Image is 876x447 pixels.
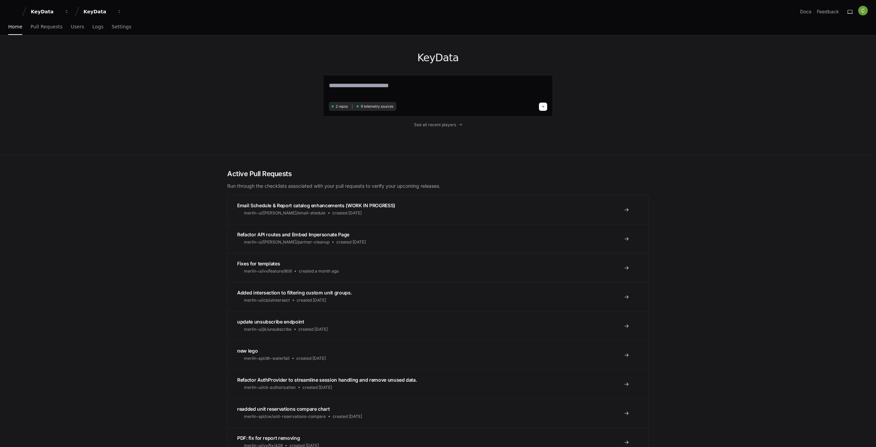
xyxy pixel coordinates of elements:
[336,239,366,245] span: created [DATE]
[323,122,553,128] a: See all recent players
[30,25,62,29] span: Pull Requests
[237,377,417,383] span: Refactor AuthProvider to streamline session handling and remove unused data.
[228,224,648,253] a: Refactor API routes and Embed Impersonate Pagemerlin-ui/[PERSON_NAME]/partner-cleanupcreated [DATE]
[83,8,113,15] div: KeyData
[296,356,326,361] span: created [DATE]
[28,5,72,18] button: KeyData
[228,311,648,340] a: update unsubscribe endpointmerlin-ui/jk/unsubscribecreated [DATE]
[237,406,330,412] span: readded unit reservations compare chart
[81,5,125,18] button: KeyData
[92,19,103,35] a: Logs
[237,232,349,237] span: Refactor API routes and Embed Impersonate Page
[244,210,325,216] span: merlin-ui/[PERSON_NAME]/email-shedule
[244,414,326,419] span: merlin-api/cw/unit-reservations-compare
[361,104,393,109] span: 9 telemetry sources
[244,239,330,245] span: merlin-ui/[PERSON_NAME]/partner-cleanup
[227,183,649,189] p: Run through the checklists associated with your pull requests to verify your upcoming releases.
[228,195,648,224] a: Email Schedule & Report catalog enhancements (WORK IN PROGRESS)merlin-ui/[PERSON_NAME]/email-shed...
[244,385,296,390] span: merlin-ui/cb-authorization
[71,25,84,29] span: Users
[92,25,103,29] span: Logs
[332,210,362,216] span: created [DATE]
[297,298,326,303] span: created [DATE]
[237,319,304,325] span: update unsubscribe endpoint
[112,19,131,35] a: Settings
[228,398,648,428] a: readded unit reservations compare chartmerlin-api/cw/unit-reservations-comparecreated [DATE]
[237,202,395,208] span: Email Schedule & Report catalog enhancements (WORK IN PROGRESS)
[8,19,22,35] a: Home
[854,424,873,443] iframe: Open customer support
[298,327,328,332] span: created [DATE]
[228,340,648,369] a: new legomerlin-api/dh-waterfallcreated [DATE]
[237,348,258,354] span: new lego
[244,268,292,274] span: merlin-ui/vv/feature/806
[333,414,362,419] span: created [DATE]
[858,6,868,15] img: ACg8ocIMhgArYgx6ZSQUNXU5thzs6UsPf9rb_9nFAWwzqr8JC4dkNA=s96-c
[244,356,289,361] span: merlin-api/dh-waterfall
[817,8,839,15] button: Feedback
[414,122,456,128] span: See all recent players
[244,298,290,303] span: merlin-ui/cb/uiintersect
[800,8,811,15] a: Docs
[71,19,84,35] a: Users
[228,369,648,398] a: Refactor AuthProvider to streamline session handling and remove unused data.merlin-ui/cb-authoriz...
[323,52,553,64] h1: KeyData
[31,8,60,15] div: KeyData
[237,261,280,266] span: Fixes for templates
[237,435,300,441] span: PDF: fix for report removing
[227,169,649,179] h2: Active Pull Requests
[30,19,62,35] a: Pull Requests
[244,327,292,332] span: merlin-ui/jk/unsubscribe
[302,385,332,390] span: created [DATE]
[228,282,648,311] a: Added intersection to filtering custom unit groups.merlin-ui/cb/uiintersectcreated [DATE]
[237,290,352,295] span: Added intersection to filtering custom unit groups.
[112,25,131,29] span: Settings
[299,268,339,274] span: created a month ago
[228,253,648,282] a: Fixes for templatesmerlin-ui/vv/feature/806created a month ago
[8,25,22,29] span: Home
[336,104,348,109] span: 2 repos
